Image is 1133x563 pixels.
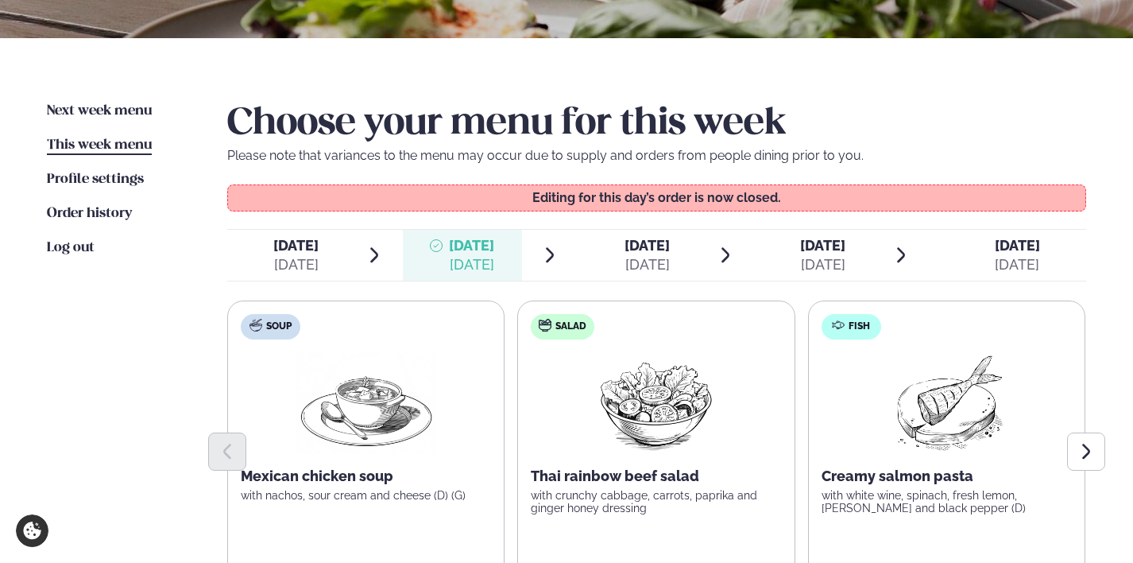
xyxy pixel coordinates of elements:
[800,237,845,254] span: [DATE]
[47,138,152,152] span: This week menu
[47,207,132,220] span: Order history
[995,255,1040,274] div: [DATE]
[47,204,132,223] a: Order history
[47,241,95,254] span: Log out
[249,319,262,332] img: soup.svg
[625,255,670,274] div: [DATE]
[227,146,1086,165] p: Please note that variances to the menu may occur due to supply and orders from people dining prio...
[16,514,48,547] a: Cookie settings
[47,102,152,121] a: Next week menu
[47,239,95,258] a: Log out
[47,104,152,118] span: Next week menu
[449,236,494,255] span: [DATE]
[876,352,1017,454] img: Fish.png
[241,489,491,502] p: with nachos, sour cream and cheese (D) (G)
[1067,433,1105,471] button: Next slide
[449,255,494,274] div: [DATE]
[531,489,781,514] p: with crunchy cabbage, carrots, paprika and ginger honey dressing
[47,173,144,186] span: Profile settings
[822,489,1072,514] p: with white wine, spinach, fresh lemon, [PERSON_NAME] and black pepper (D)
[296,352,436,454] img: Soup.png
[822,467,1072,486] p: Creamy salmon pasta
[227,102,1086,146] h2: Choose your menu for this week
[244,192,1069,204] p: Editing for this day’s order is now closed.
[47,136,152,155] a: This week menu
[208,433,246,471] button: Previous slide
[241,467,491,486] p: Mexican chicken soup
[849,320,870,333] span: Fish
[995,237,1040,254] span: [DATE]
[531,467,781,486] p: Thai rainbow beef salad
[539,319,551,332] img: salad.svg
[586,352,727,454] img: Salad.png
[625,237,670,254] span: [DATE]
[47,170,144,189] a: Profile settings
[266,320,292,333] span: Soup
[832,319,845,332] img: fish.svg
[800,255,845,274] div: [DATE]
[273,237,319,254] span: [DATE]
[273,255,319,274] div: [DATE]
[555,320,586,333] span: Salad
